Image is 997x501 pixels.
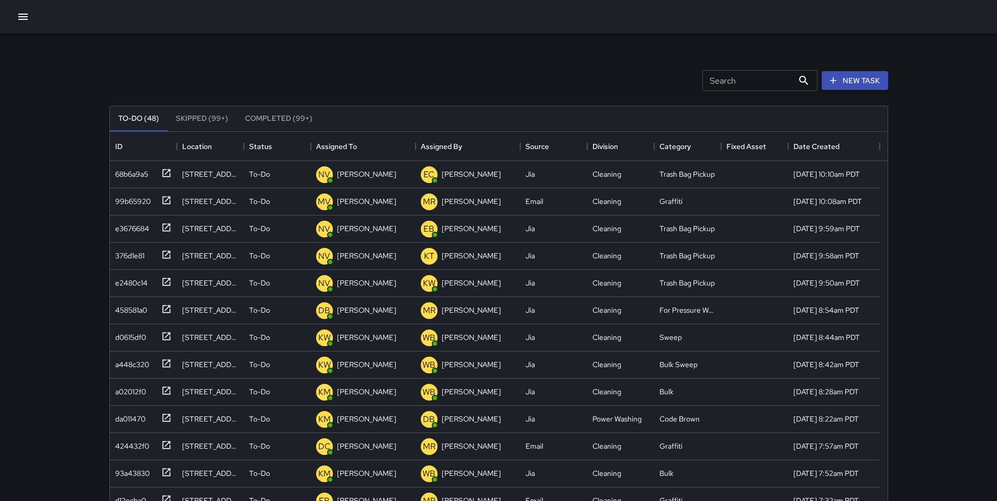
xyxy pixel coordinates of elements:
[442,196,501,207] p: [PERSON_NAME]
[318,332,331,344] p: KW
[249,441,270,451] p: To-Do
[442,278,501,288] p: [PERSON_NAME]
[318,196,331,208] p: MV
[423,304,435,317] p: MR
[244,132,311,161] div: Status
[793,468,859,479] div: 9/3/2025, 7:52am PDT
[416,132,520,161] div: Assigned By
[337,468,396,479] p: [PERSON_NAME]
[318,168,330,181] p: NV
[793,441,859,451] div: 9/3/2025, 7:57am PDT
[525,332,535,343] div: Jia
[249,332,270,343] p: To-Do
[182,132,212,161] div: Location
[182,414,239,424] div: 273 7th Street
[525,468,535,479] div: Jia
[423,196,435,208] p: MR
[525,386,535,397] div: Jia
[793,196,862,207] div: 9/3/2025, 10:08am PDT
[182,169,239,179] div: 1300 Howard Street
[182,251,239,261] div: 1114 Folsom Street
[337,278,396,288] p: [PERSON_NAME]
[793,305,859,315] div: 9/3/2025, 8:54am PDT
[793,414,859,424] div: 9/3/2025, 8:22am PDT
[525,359,535,370] div: Jia
[822,71,888,90] button: New Task
[442,468,501,479] p: [PERSON_NAME]
[659,196,682,207] div: Graffiti
[237,106,321,131] button: Completed (99+)
[659,468,674,479] div: Bulk
[182,359,239,370] div: 550 Minna Street
[337,332,396,343] p: [PERSON_NAME]
[111,274,148,288] div: e2480c14
[525,196,543,207] div: Email
[115,132,122,161] div: ID
[654,132,721,161] div: Category
[182,468,239,479] div: 21 Columbia Square Street
[793,251,859,261] div: 9/3/2025, 9:58am PDT
[592,278,621,288] div: Cleaning
[318,223,330,235] p: NV
[592,468,621,479] div: Cleaning
[793,169,860,179] div: 9/3/2025, 10:10am PDT
[249,305,270,315] p: To-Do
[337,359,396,370] p: [PERSON_NAME]
[442,223,501,234] p: [PERSON_NAME]
[726,132,766,161] div: Fixed Asset
[111,246,144,261] div: 376d1e81
[592,251,621,261] div: Cleaning
[525,251,535,261] div: Jia
[525,169,535,179] div: Jia
[423,413,435,426] p: DB
[592,132,618,161] div: Division
[316,132,357,161] div: Assigned To
[587,132,654,161] div: Division
[110,106,167,131] button: To-Do (48)
[525,414,535,424] div: Jia
[793,332,860,343] div: 9/3/2025, 8:44am PDT
[525,278,535,288] div: Jia
[111,219,149,234] div: e3676684
[659,278,715,288] div: Trash Bag Pickup
[110,132,177,161] div: ID
[592,223,621,234] div: Cleaning
[249,359,270,370] p: To-Do
[318,359,331,371] p: KW
[111,355,149,370] div: a448c320
[337,223,396,234] p: [PERSON_NAME]
[249,196,270,207] p: To-Do
[422,359,435,371] p: WB
[659,305,716,315] div: For Pressure Washer
[337,414,396,424] p: [PERSON_NAME]
[249,386,270,397] p: To-Do
[318,413,331,426] p: KM
[111,328,146,343] div: d0615df0
[592,414,642,424] div: Power Washing
[337,169,396,179] p: [PERSON_NAME]
[659,441,682,451] div: Graffiti
[721,132,788,161] div: Fixed Asset
[337,386,396,397] p: [PERSON_NAME]
[311,132,416,161] div: Assigned To
[422,386,435,398] p: WB
[337,251,396,261] p: [PERSON_NAME]
[659,386,674,397] div: Bulk
[318,440,331,453] p: DC
[249,132,272,161] div: Status
[659,132,691,161] div: Category
[423,223,434,235] p: EB
[182,305,239,315] div: 1070 Howard Street
[182,196,239,207] div: 322 6th Street
[659,169,715,179] div: Trash Bag Pickup
[421,132,462,161] div: Assigned By
[182,278,239,288] div: 581 Natoma Street
[422,332,435,344] p: WB
[442,169,501,179] p: [PERSON_NAME]
[592,359,621,370] div: Cleaning
[249,414,270,424] p: To-Do
[337,305,396,315] p: [PERSON_NAME]
[793,223,860,234] div: 9/3/2025, 9:59am PDT
[592,332,621,343] div: Cleaning
[182,386,239,397] div: 1048 Folsom Street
